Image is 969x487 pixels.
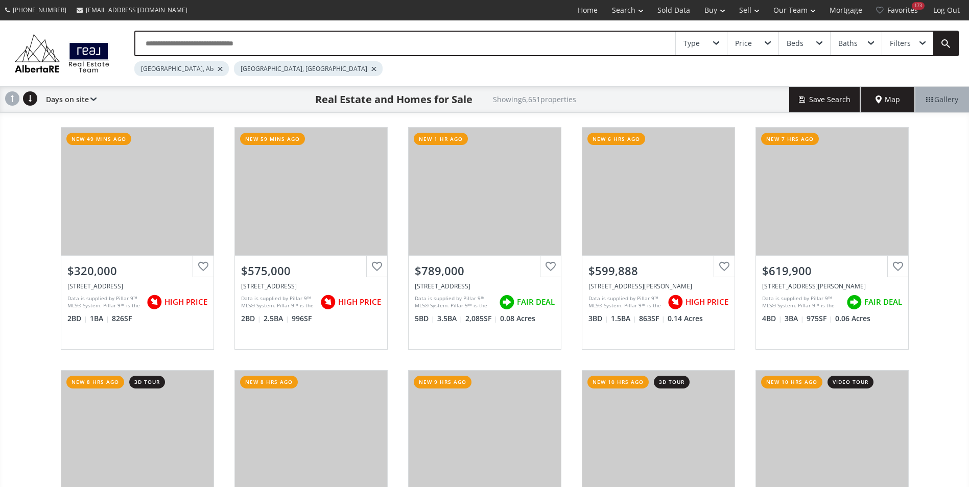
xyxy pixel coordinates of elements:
span: 2.5 BA [264,313,289,324]
div: $619,900 [762,263,902,279]
span: Map [876,94,900,105]
img: rating icon [844,292,864,312]
img: Logo [10,32,114,75]
span: [EMAIL_ADDRESS][DOMAIN_NAME] [86,6,187,14]
div: [GEOGRAPHIC_DATA], Ab [134,61,229,76]
h1: Real Estate and Homes for Sale [315,92,472,107]
span: 0.14 Acres [668,313,703,324]
a: new 7 hrs ago$619,900[STREET_ADDRESS][PERSON_NAME]Data is supplied by Pillar 9™ MLS® System. Pill... [745,117,919,360]
span: 3 BD [588,313,608,324]
img: rating icon [497,292,517,312]
div: [GEOGRAPHIC_DATA], [GEOGRAPHIC_DATA] [234,61,383,76]
div: Data is supplied by Pillar 9™ MLS® System. Pillar 9™ is the owner of the copyright in its MLS® Sy... [241,295,315,310]
div: Baths [838,40,858,47]
span: HIGH PRICE [164,297,207,307]
span: 3 BA [785,313,804,324]
div: Data is supplied by Pillar 9™ MLS® System. Pillar 9™ is the owner of the copyright in its MLS® Sy... [762,295,841,310]
span: 2 BD [241,313,261,324]
div: 173 [912,2,925,10]
span: HIGH PRICE [686,297,728,307]
div: Data is supplied by Pillar 9™ MLS® System. Pillar 9™ is the owner of the copyright in its MLS® Sy... [67,295,141,310]
div: $575,000 [241,263,381,279]
a: new 1 hr ago$789,000[STREET_ADDRESS]Data is supplied by Pillar 9™ MLS® System. Pillar 9™ is the o... [398,117,572,360]
div: Map [861,87,915,112]
span: 3.5 BA [437,313,463,324]
div: 156 Ambleside Crescent NW, Calgary, AB T3P 1W3 [415,282,555,290]
div: Data is supplied by Pillar 9™ MLS® System. Pillar 9™ is the owner of the copyright in its MLS® Sy... [588,295,663,310]
span: 1.5 BA [611,313,636,324]
div: Data is supplied by Pillar 9™ MLS® System. Pillar 9™ is the owner of the copyright in its MLS® Sy... [415,295,494,310]
h2: Showing 6,651 properties [493,95,576,103]
div: Beds [787,40,803,47]
a: [EMAIL_ADDRESS][DOMAIN_NAME] [72,1,193,19]
span: 1 BA [90,313,109,324]
span: 826 SF [112,313,132,324]
span: Gallery [926,94,958,105]
a: new 6 hrs ago$599,888[STREET_ADDRESS][PERSON_NAME]Data is supplied by Pillar 9™ MLS® System. Pill... [572,117,745,360]
span: 863 SF [639,313,665,324]
div: $320,000 [67,263,207,279]
div: Filters [890,40,911,47]
span: HIGH PRICE [338,297,381,307]
span: 4 BD [762,313,782,324]
img: rating icon [318,292,338,312]
span: 5 BD [415,313,435,324]
div: 8505 Broadcast Avenue SW #709, Calgary, AB T3H 6B6 [241,282,381,290]
span: [PHONE_NUMBER] [13,6,66,14]
div: $789,000 [415,263,555,279]
span: 0.06 Acres [835,313,870,324]
span: FAIR DEAL [864,297,902,307]
div: 91 Holly Street NW, Calgary, AB T2K 2C9 [588,282,728,290]
button: Save Search [789,87,861,112]
a: new 49 mins ago$320,000[STREET_ADDRESS]Data is supplied by Pillar 9™ MLS® System. Pillar 9™ is th... [51,117,224,360]
span: 2,085 SF [465,313,498,324]
span: FAIR DEAL [517,297,555,307]
span: 996 SF [292,313,312,324]
span: 975 SF [807,313,833,324]
a: new 59 mins ago$575,000[STREET_ADDRESS]Data is supplied by Pillar 9™ MLS® System. Pillar 9™ is th... [224,117,398,360]
span: 0.08 Acres [500,313,535,324]
img: rating icon [144,292,164,312]
div: $599,888 [588,263,728,279]
div: Price [735,40,752,47]
div: 320 24 Avenue SW #408, Calgary, AB T2R 1R4 [67,282,207,290]
div: Type [683,40,700,47]
span: 2 BD [67,313,87,324]
div: 73 Herron Common NE, Calgary, AB T3P 2L1 [762,282,902,290]
div: Days on site [41,87,97,112]
img: rating icon [665,292,686,312]
div: Gallery [915,87,969,112]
